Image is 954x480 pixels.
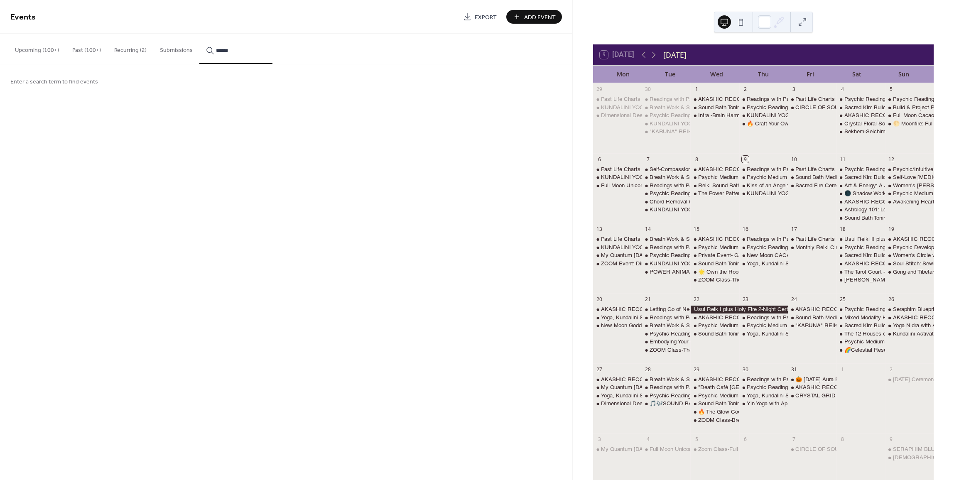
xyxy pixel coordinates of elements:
[788,244,836,251] div: Monthly Reiki Circle and Meditation
[836,322,885,329] div: Sacred Kin: Building Ancestral Veneration Workshop with Elowynn
[885,252,934,259] div: Women’s Circle with Noella
[747,252,928,259] div: New Moon CACAO Ceremony & Drumming Circle with [PERSON_NAME]
[693,226,700,233] div: 15
[885,260,934,267] div: Soul Stitch: Sewing Your Spirit Poppet with Elowynn
[739,384,788,391] div: Psychic Readings Floor Day with Gayla!!
[524,13,556,22] span: Add Event
[645,296,652,303] div: 21
[885,112,934,119] div: Full Moon Cacao Ceremony with Noella
[650,104,800,111] div: Breath Work & Sound Bath Meditation with [PERSON_NAME]
[596,296,603,303] div: 20
[739,235,788,243] div: Readings with Psychic Medium Ashley Jodra
[475,13,497,22] span: Export
[698,314,907,321] div: AKASHIC RECORDS READING with [PERSON_NAME] (& Other Psychic Services)
[642,314,690,321] div: Readings with Psychic Medium Ashley Jodra
[10,9,36,25] span: Events
[790,366,797,373] div: 31
[693,86,700,93] div: 1
[601,174,647,181] div: KUNDALINI YOGA
[788,384,836,391] div: AKASHIC RECORDS READING with Valeri (& Other Psychic Services)
[650,96,774,103] div: Readings with Psychic Medium [PERSON_NAME]
[885,330,934,338] div: Kundalini Activation with Noella
[663,49,687,60] div: [DATE]
[788,96,836,103] div: Past Life Charts or Oracle Readings with April Azzolino
[836,244,885,251] div: Psychic Readings Floor Day with Gayla!!
[642,330,690,338] div: Psychic Readings Floor Day with Gayla!!
[593,322,642,329] div: New Moon Goddess Activation Meditation With Goddess Nyx : with Leeza
[650,330,782,338] div: Psychic Readings Floor Day with [PERSON_NAME]!!
[739,104,788,111] div: Psychic Readings Floor Day with Gayla!!
[645,156,652,163] div: 7
[650,322,800,329] div: Breath Work & Sound Bath Meditation with [PERSON_NAME]
[650,174,800,181] div: Breath Work & Sound Bath Meditation with [PERSON_NAME]
[698,104,908,111] div: Sound Bath Toning Meditation with Singing Bowls & Channeled Light Language & Song
[739,376,788,383] div: Readings with Psychic Medium Ashley Jodra
[10,78,98,86] span: Enter a search term to find events
[601,182,703,189] div: Full Moon Unicorn Reiki Circle with Leeza
[690,314,739,321] div: AKASHIC RECORDS READING with Valeri (& Other Psychic Services)
[642,166,690,173] div: Self-Compassion Group Repatterning on Zoom
[650,338,804,345] div: Embodying Your Own Energy Mediation with [PERSON_NAME]
[885,235,934,243] div: AKASHIC RECORDS READING with Valeri (& Other Psychic Services)
[888,296,895,303] div: 26
[690,322,739,329] div: Psychic Medium Floor Day with Crista
[601,314,678,321] div: Yoga, Kundalini Sacred Flow ✨
[836,190,885,197] div: 🌑 Shadow Work: Healing the Wounds of the Soul with Shay
[742,226,749,233] div: 16
[836,104,885,111] div: Sacred Kin: Building Ancestral Veneration Workshop with Elowynn
[642,190,690,197] div: Psychic Readings Floor Day with Gayla!!
[593,252,642,259] div: My Quantum Ascension- Raising your Consciousness- 3-Day Workshop with Rose
[690,182,739,189] div: Reiki Sound Bath with Noella
[457,10,503,24] a: Export
[795,96,942,103] div: Past Life Charts or Oracle Readings with [PERSON_NAME]
[788,306,836,313] div: AKASHIC RECORDS READING with Valeri (& Other Psychic Services)
[650,128,895,135] div: "KARUNA" REIKI DRUMMING CIRCLE and Chants with [MEDICAL_DATA] with [PERSON_NAME]
[844,120,937,127] div: Crystal Floral Sound Bath w/ Elowynn
[836,166,885,173] div: Psychic Readings Floor Day with Gayla!!
[836,346,885,354] div: 🌈Celestial Reset: New Moon Reiki Chakra Sound Bath🌕 w/ Elowynn & Renee
[885,120,934,127] div: 🌕 Moonfire: Full Moon Ritual & Meditation with Elowynn
[650,346,795,354] div: ZOOM Class-The New Moon Portal with [PERSON_NAME]
[698,244,839,251] div: Psychic Medium Floor Day with [DEMOGRAPHIC_DATA]
[593,244,642,251] div: KUNDALINI YOGA
[836,96,885,103] div: Psychic Readings Floor Day with Gayla!!
[698,384,789,391] div: "Death Café [GEOGRAPHIC_DATA]"
[885,166,934,173] div: Psychic/Intuitive Development Group with Crista: Oracle Cards
[601,322,812,329] div: New Moon Goddess Activation Meditation With Goddess Nyx : with [PERSON_NAME]
[650,235,800,243] div: Breath Work & Sound Bath Meditation with [PERSON_NAME]
[739,330,788,338] div: Yoga, Kundalini Sacred Flow ✨
[690,306,787,313] div: Usui Reik I plus Holy Fire 2-Night Certification Class with Gayla
[836,182,885,189] div: Art & Energy: A Journey of Self-Discovery with Valeri
[690,235,739,243] div: AKASHIC RECORDS READING with Valeri (& Other Psychic Services)
[788,376,836,383] div: 🎃 Halloween Aura Photo Special 👻with Cody
[787,66,834,83] div: Fri
[795,104,847,111] div: CIRCLE OF SOUND
[885,96,934,103] div: Psychic Readings Floor Day with Gayla!!
[790,226,797,233] div: 17
[642,206,690,213] div: KUNDALINI YOGA
[690,376,739,383] div: AKASHIC RECORDS READING with Valeri (& Other Psychic Services)
[642,182,690,189] div: Readings with Psychic Medium Ashley Jodra
[839,156,846,163] div: 11
[836,174,885,181] div: Sacred Kin: Building Ancestral Veneration Workshop with Elowynn
[693,156,700,163] div: 8
[836,214,885,222] div: Sound Bath Toning Meditation with Singing Bowls & Channeled Light Language & Song
[698,322,839,329] div: Psychic Medium Floor Day with [DEMOGRAPHIC_DATA]
[839,226,846,233] div: 18
[593,376,642,383] div: AKASHIC RECORDS READING with Valeri (& Other Psychic Services)
[690,112,739,119] div: Intra -Brain Harmonizing Meditation with Ray
[690,268,739,276] div: 🌟 Own the Room Curated Presence & Influence with Matthew Boyd C.Ht
[690,96,739,103] div: AKASHIC RECORDS READING with Valeri (& Other Psychic Services)
[601,104,647,111] div: KUNDALINI YOGA
[645,366,652,373] div: 28
[698,268,922,276] div: 🌟 Own the Room Curated Presence & Influence with [PERSON_NAME][DOMAIN_NAME]
[593,314,642,321] div: Yoga, Kundalini Sacred Flow ✨
[642,322,690,329] div: Breath Work & Sound Bath Meditation with Karen
[601,306,810,313] div: AKASHIC RECORDS READING with [PERSON_NAME] (& Other Psychic Services)
[108,34,153,63] button: Recurring (2)
[790,156,797,163] div: 10
[698,330,908,338] div: Sound Bath Toning Meditation with Singing Bowls & Channeled Light Language & Song
[747,322,887,329] div: Psychic Medium Floor Day with [DEMOGRAPHIC_DATA]
[885,198,934,206] div: Awakening Hearts Kirtan with Matthew, Joei and friends
[885,190,934,197] div: Psychic Medium Floor Day with Crista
